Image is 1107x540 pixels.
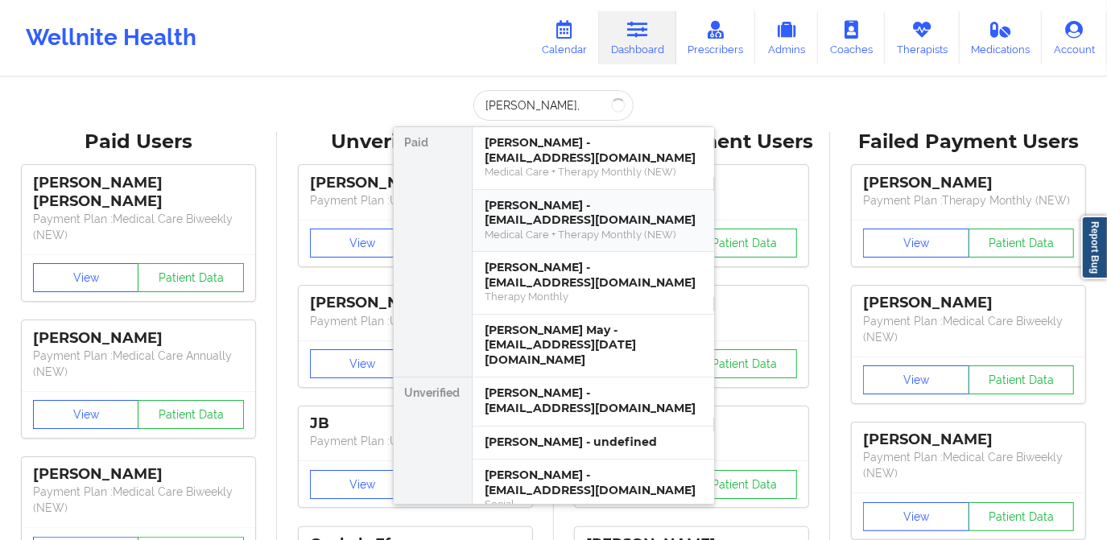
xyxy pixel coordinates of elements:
a: Coaches [818,11,885,64]
div: Medical Care + Therapy Monthly (NEW) [485,228,701,241]
a: Dashboard [599,11,676,64]
p: Payment Plan : Unmatched Plan [310,433,521,449]
div: Therapy Monthly [485,290,701,303]
p: Payment Plan : Unmatched Plan [310,313,521,329]
button: View [33,263,139,292]
a: Report Bug [1081,216,1107,279]
div: [PERSON_NAME] - [EMAIL_ADDRESS][DOMAIN_NAME] [485,135,701,165]
button: Patient Data [138,263,244,292]
div: Paid [394,127,472,377]
div: Social [485,497,701,511]
button: Patient Data [692,470,798,499]
p: Payment Plan : Medical Care Biweekly (NEW) [33,484,244,516]
a: Medications [960,11,1043,64]
div: [PERSON_NAME] [863,431,1074,449]
div: Failed Payment Users [841,130,1096,155]
div: [PERSON_NAME] [PERSON_NAME] [33,174,244,211]
button: View [863,502,969,531]
button: View [310,349,416,378]
button: Patient Data [138,400,244,429]
button: Patient Data [692,349,798,378]
div: JB [310,414,521,433]
div: [PERSON_NAME] [310,294,521,312]
p: Payment Plan : Medical Care Biweekly (NEW) [863,449,1074,481]
p: Payment Plan : Medical Care Biweekly (NEW) [33,211,244,243]
button: Patient Data [692,229,798,258]
div: Medical Care + Therapy Monthly (NEW) [485,165,701,179]
div: [PERSON_NAME] - [EMAIL_ADDRESS][DOMAIN_NAME] [485,468,701,497]
div: [PERSON_NAME] [310,174,521,192]
div: [PERSON_NAME] [33,329,244,348]
p: Payment Plan : Medical Care Annually (NEW) [33,348,244,380]
div: [PERSON_NAME] [863,174,1074,192]
a: Calendar [530,11,599,64]
p: Payment Plan : Therapy Monthly (NEW) [863,192,1074,208]
div: Unverified Users [288,130,543,155]
div: [PERSON_NAME] - undefined [485,435,701,450]
a: Admins [755,11,818,64]
a: Account [1042,11,1107,64]
div: [PERSON_NAME] - [EMAIL_ADDRESS][DOMAIN_NAME] [485,260,701,290]
p: Payment Plan : Medical Care Biweekly (NEW) [863,313,1074,345]
button: Patient Data [969,229,1075,258]
div: [PERSON_NAME] [33,465,244,484]
p: Payment Plan : Unmatched Plan [310,192,521,208]
button: Patient Data [969,502,1075,531]
button: View [863,229,969,258]
a: Therapists [885,11,960,64]
button: View [863,365,969,394]
button: View [310,470,416,499]
div: [PERSON_NAME] - [EMAIL_ADDRESS][DOMAIN_NAME] [485,385,701,415]
div: [PERSON_NAME] - [EMAIL_ADDRESS][DOMAIN_NAME] [485,198,701,228]
button: View [310,229,416,258]
button: View [33,400,139,429]
div: Paid Users [11,130,266,155]
div: [PERSON_NAME] May - [EMAIL_ADDRESS][DATE][DOMAIN_NAME] [485,323,701,368]
a: Prescribers [676,11,756,64]
button: Patient Data [969,365,1075,394]
div: [PERSON_NAME] [863,294,1074,312]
